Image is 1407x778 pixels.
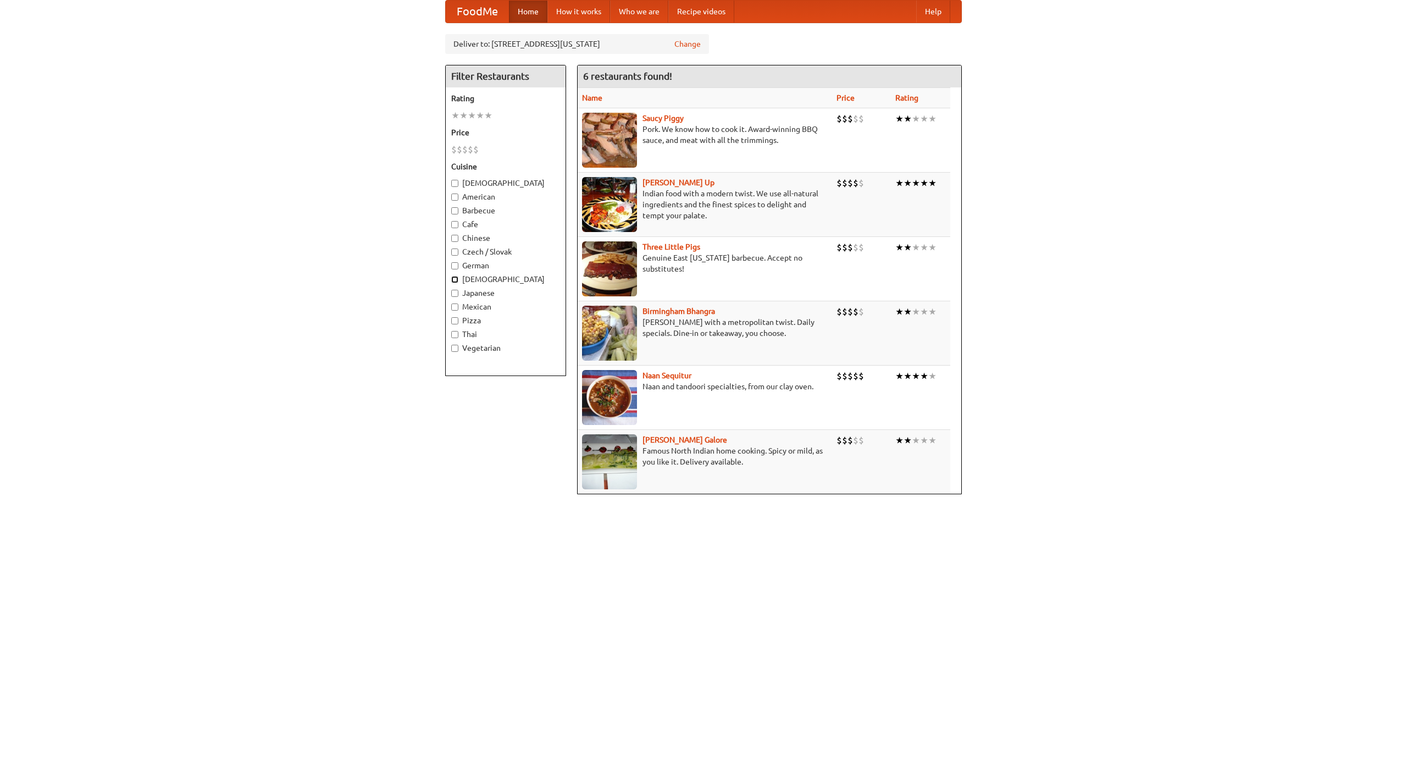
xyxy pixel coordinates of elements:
[928,434,937,446] li: ★
[582,252,828,274] p: Genuine East [US_STATE] barbecue. Accept no substitutes!
[895,241,904,253] li: ★
[468,109,476,122] li: ★
[582,113,637,168] img: saucy.jpg
[858,434,864,446] li: $
[858,306,864,318] li: $
[847,434,853,446] li: $
[484,109,492,122] li: ★
[904,177,912,189] li: ★
[642,178,714,187] a: [PERSON_NAME] Up
[451,246,560,257] label: Czech / Slovak
[451,93,560,104] h5: Rating
[451,221,458,228] input: Cafe
[582,241,637,296] img: littlepigs.jpg
[895,306,904,318] li: ★
[509,1,547,23] a: Home
[582,93,602,102] a: Name
[912,177,920,189] li: ★
[853,306,858,318] li: $
[858,113,864,125] li: $
[642,242,700,251] a: Three Little Pigs
[451,276,458,283] input: [DEMOGRAPHIC_DATA]
[858,370,864,382] li: $
[547,1,610,23] a: How it works
[928,370,937,382] li: ★
[842,306,847,318] li: $
[928,241,937,253] li: ★
[451,207,458,214] input: Barbecue
[451,315,560,326] label: Pizza
[842,434,847,446] li: $
[674,38,701,49] a: Change
[446,65,566,87] h4: Filter Restaurants
[459,109,468,122] li: ★
[912,113,920,125] li: ★
[895,113,904,125] li: ★
[642,307,715,316] a: Birmingham Bhangra
[928,177,937,189] li: ★
[451,161,560,172] h5: Cuisine
[928,306,937,318] li: ★
[912,434,920,446] li: ★
[920,306,928,318] li: ★
[920,370,928,382] li: ★
[895,370,904,382] li: ★
[920,434,928,446] li: ★
[858,241,864,253] li: $
[582,370,637,425] img: naansequitur.jpg
[451,219,560,230] label: Cafe
[451,262,458,269] input: German
[451,290,458,297] input: Japanese
[920,113,928,125] li: ★
[451,194,458,201] input: American
[446,1,509,23] a: FoodMe
[582,124,828,146] p: Pork. We know how to cook it. Award-winning BBQ sauce, and meat with all the trimmings.
[445,34,709,54] div: Deliver to: [STREET_ADDRESS][US_STATE]
[853,177,858,189] li: $
[847,241,853,253] li: $
[842,113,847,125] li: $
[468,144,473,156] li: $
[582,188,828,221] p: Indian food with a modern twist. We use all-natural ingredients and the finest spices to delight ...
[837,177,842,189] li: $
[582,445,828,467] p: Famous North Indian home cooking. Spicy or mild, as you like it. Delivery available.
[451,178,560,189] label: [DEMOGRAPHIC_DATA]
[451,249,458,256] input: Czech / Slovak
[842,177,847,189] li: $
[904,241,912,253] li: ★
[858,177,864,189] li: $
[473,144,479,156] li: $
[451,109,459,122] li: ★
[451,274,560,285] label: [DEMOGRAPHIC_DATA]
[583,71,672,81] ng-pluralize: 6 restaurants found!
[476,109,484,122] li: ★
[642,435,727,444] a: [PERSON_NAME] Galore
[451,235,458,242] input: Chinese
[853,370,858,382] li: $
[451,233,560,244] label: Chinese
[853,113,858,125] li: $
[837,113,842,125] li: $
[847,177,853,189] li: $
[582,434,637,489] img: currygalore.jpg
[668,1,734,23] a: Recipe videos
[582,317,828,339] p: [PERSON_NAME] with a metropolitan twist. Daily specials. Dine-in or takeaway, you choose.
[920,177,928,189] li: ★
[895,177,904,189] li: ★
[895,434,904,446] li: ★
[451,191,560,202] label: American
[451,180,458,187] input: [DEMOGRAPHIC_DATA]
[451,331,458,338] input: Thai
[928,113,937,125] li: ★
[904,370,912,382] li: ★
[847,370,853,382] li: $
[610,1,668,23] a: Who we are
[895,93,918,102] a: Rating
[853,241,858,253] li: $
[837,93,855,102] a: Price
[451,127,560,138] h5: Price
[853,434,858,446] li: $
